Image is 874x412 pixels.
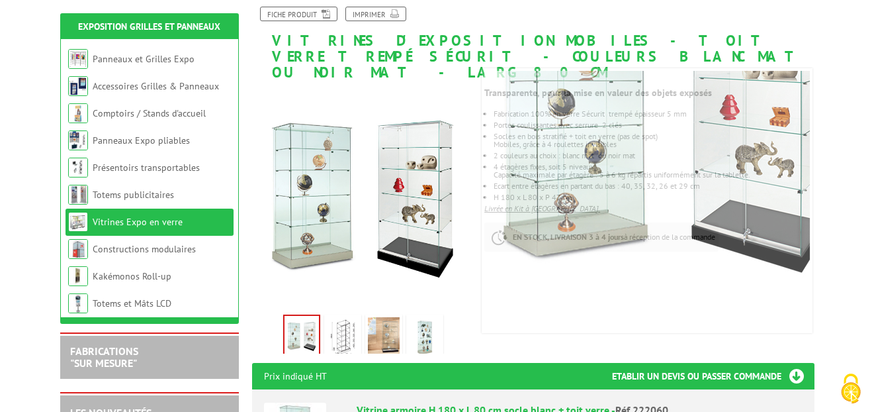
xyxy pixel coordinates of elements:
[93,53,195,65] a: Panneaux et Grilles Expo
[252,87,475,311] img: 222060_222061_vitrine_armoire_blanche_noir.jpg
[264,363,327,389] p: Prix indiqué HT
[78,21,220,32] a: Exposition Grilles et Panneaux
[68,130,88,150] img: Panneaux Expo pliables
[242,7,824,81] h1: Vitrines d'exposition mobiles - toit verre trempé sécurit - couleurs blanc mat ou noir mat - larg...
[345,7,406,21] a: Imprimer
[93,297,171,309] a: Totems et Mâts LCD
[68,49,88,69] img: Panneaux et Grilles Expo
[68,266,88,286] img: Kakémonos Roll-up
[93,270,171,282] a: Kakémonos Roll-up
[93,134,190,146] a: Panneaux Expo pliables
[368,317,400,358] img: 222061_vitrine_exposition_noir.jpg
[93,189,174,201] a: Totems publicitaires
[284,316,319,357] img: 222060_222061_vitrine_armoire_blanche_noir.jpg
[68,212,88,232] img: Vitrines Expo en verre
[93,243,196,255] a: Constructions modulaires
[93,162,200,174] a: Présentoirs transportables
[834,372,867,405] img: Cookies (fenêtre modale)
[68,239,88,259] img: Constructions modulaires
[68,158,88,178] img: Présentoirs transportables
[68,293,88,313] img: Totems et Mâts LCD
[70,344,138,370] a: FABRICATIONS"Sur Mesure"
[409,317,441,358] img: vitrines_exposition_en_verre_trempe_securise_222060_toit_verre_larg80cm_rempli.jpg
[612,363,814,389] h3: Etablir un devis ou passer commande
[327,317,359,358] img: 222060_vitrine_exposition_affichage_croquis.jpg
[93,107,206,119] a: Comptoirs / Stands d'accueil
[260,7,337,21] a: Fiche produit
[68,76,88,96] img: Accessoires Grilles & Panneaux
[68,103,88,123] img: Comptoirs / Stands d'accueil
[68,185,88,205] img: Totems publicitaires
[93,216,183,228] a: Vitrines Expo en verre
[93,80,219,92] a: Accessoires Grilles & Panneaux
[828,367,874,412] button: Cookies (fenêtre modale)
